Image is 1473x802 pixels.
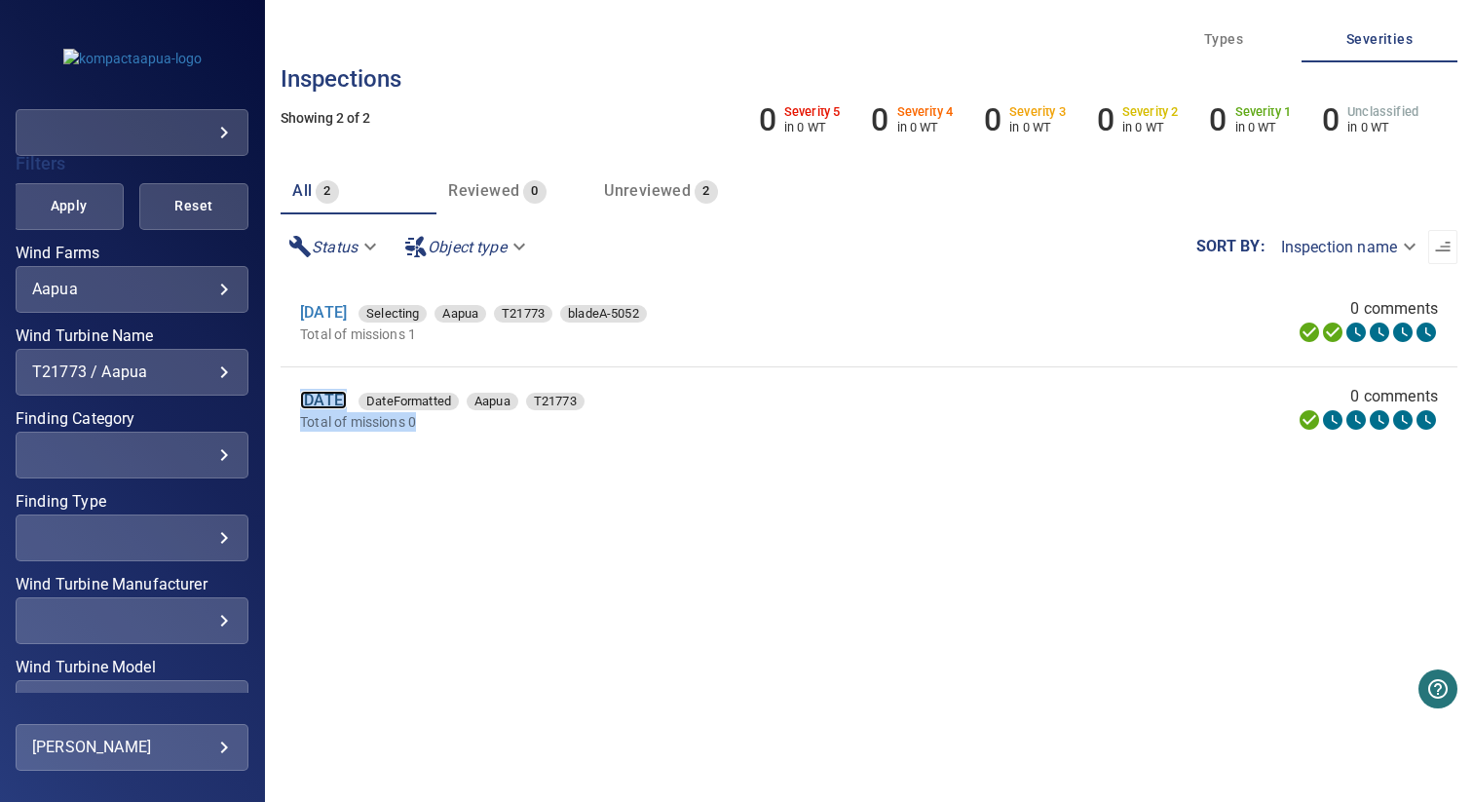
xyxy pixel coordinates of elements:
[695,180,717,203] span: 2
[16,680,248,727] div: Wind Turbine Model
[164,194,224,218] span: Reset
[16,266,248,313] div: Wind Farms
[16,515,248,561] div: Finding Type
[871,101,953,138] li: Severity 4
[467,392,518,411] span: Aapua
[32,363,232,381] div: T21773 / Aapua
[16,109,248,156] div: kompactaapua
[1097,101,1114,138] h6: 0
[359,305,427,323] div: Selecting
[1265,230,1428,264] div: Inspection name
[1298,321,1321,344] svg: Uploading 100%
[784,105,841,119] h6: Severity 5
[604,181,691,200] span: Unreviewed
[281,230,389,264] div: Status
[63,49,202,68] img: kompactaapua-logo
[1235,105,1292,119] h6: Severity 1
[1009,120,1066,134] p: in 0 WT
[897,120,954,134] p: in 0 WT
[16,494,248,510] label: Finding Type
[1321,408,1344,432] svg: Data Formatted 0%
[1209,101,1291,138] li: Severity 1
[16,577,248,592] label: Wind Turbine Manufacturer
[560,304,647,324] span: bladeA-5052
[1350,297,1438,321] span: 0 comments
[523,180,546,203] span: 0
[359,393,459,410] div: DateFormatted
[526,393,585,410] div: T21773
[14,183,123,230] button: Apply
[1415,321,1438,344] svg: Classification 0%
[759,101,776,138] h6: 0
[32,732,232,763] div: [PERSON_NAME]
[1196,239,1265,254] label: Sort by :
[526,392,585,411] span: T21773
[292,181,312,200] span: All
[784,120,841,134] p: in 0 WT
[1097,101,1179,138] li: Severity 2
[16,246,248,261] label: Wind Farms
[434,304,486,324] span: Aapua
[300,303,347,322] a: [DATE]
[1157,27,1290,52] span: Types
[1391,321,1415,344] svg: Matching 0%
[1322,101,1340,138] h6: 0
[16,660,248,675] label: Wind Turbine Model
[984,101,1001,138] h6: 0
[1209,101,1227,138] h6: 0
[397,230,538,264] div: Object type
[300,412,943,432] p: Total of missions 0
[281,111,1457,126] h5: Showing 2 of 2
[1235,120,1292,134] p: in 0 WT
[359,304,427,324] span: Selecting
[16,154,248,173] h4: Filters
[16,328,248,344] label: Wind Turbine Name
[1347,105,1418,119] h6: Unclassified
[359,392,459,411] span: DateFormatted
[448,181,519,200] span: Reviewed
[16,411,248,427] label: Finding Category
[1322,101,1418,138] li: Severity Unclassified
[467,393,518,410] div: Aapua
[1122,105,1179,119] h6: Severity 2
[494,305,552,323] div: T21773
[139,183,248,230] button: Reset
[1298,408,1321,432] svg: Uploading 100%
[434,305,486,323] div: Aapua
[1313,27,1446,52] span: Severities
[300,391,347,409] a: [DATE]
[871,101,888,138] h6: 0
[316,180,338,203] span: 2
[1122,120,1179,134] p: in 0 WT
[1368,321,1391,344] svg: ML Processing 0%
[897,105,954,119] h6: Severity 4
[16,432,248,478] div: Finding Category
[428,238,507,256] em: Object type
[1009,105,1066,119] h6: Severity 3
[1415,408,1438,432] svg: Classification 0%
[560,305,647,323] div: bladeA-5052
[1350,385,1438,408] span: 0 comments
[300,325,974,344] p: Total of missions 1
[1321,321,1344,344] svg: Data Formatted 100%
[38,194,98,218] span: Apply
[16,597,248,644] div: Wind Turbine Manufacturer
[1344,321,1368,344] svg: Selecting 0%
[312,238,358,256] em: Status
[16,349,248,396] div: Wind Turbine Name
[32,280,232,298] div: Aapua
[281,66,1457,92] h3: Inspections
[494,304,552,324] span: T21773
[984,101,1066,138] li: Severity 3
[759,101,841,138] li: Severity 5
[1347,120,1418,134] p: in 0 WT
